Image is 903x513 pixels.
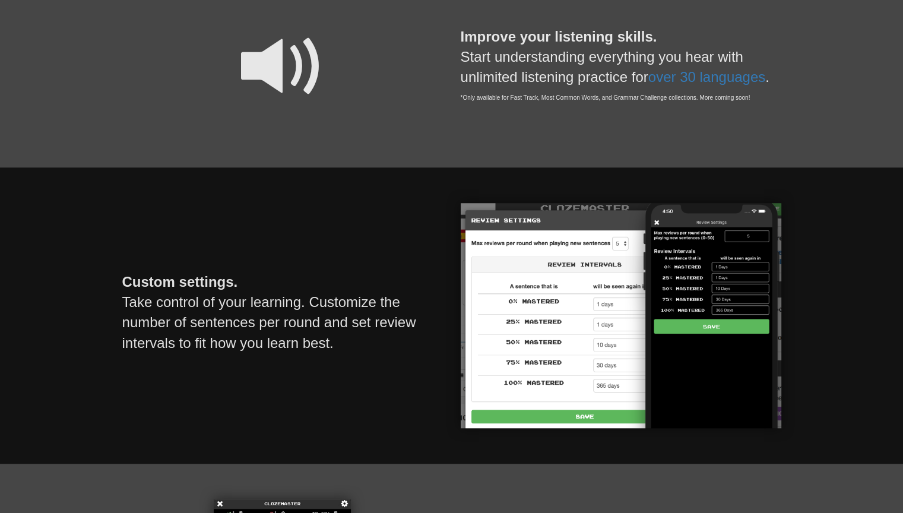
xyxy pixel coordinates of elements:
[122,274,238,290] strong: Custom settings.
[648,69,765,85] a: over 30 languages
[122,248,443,377] p: Take control of your learning. Customize the number of sentences per round and set review interva...
[461,3,781,126] p: Start understanding everything you hear with unlimited listening practice for .
[461,203,781,428] img: custom-settings-d7778823432b1f7dc7369ac766fd1c4614307075f10143c8bcc8bc3721fc201d.png
[461,94,781,102] small: *Only available for Fast Track, Most Common Words, and Grammar Challenge collections. More coming...
[461,28,657,45] strong: Improve your listening skills.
